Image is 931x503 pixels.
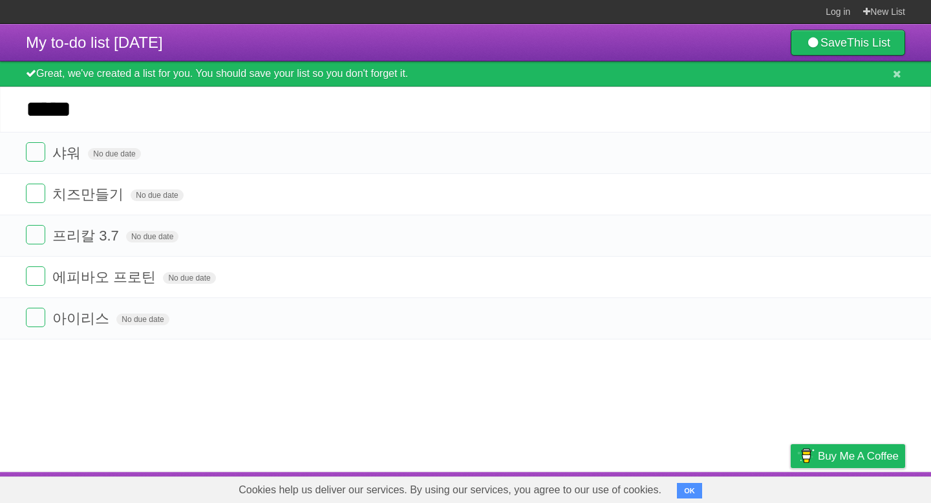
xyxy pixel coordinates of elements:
span: 샤워 [52,145,84,161]
a: Buy me a coffee [791,444,905,468]
span: 프리칼 3.7 [52,228,122,244]
label: Done [26,184,45,203]
button: OK [677,483,702,498]
span: Buy me a coffee [818,445,899,467]
span: No due date [116,314,169,325]
b: This List [847,36,890,49]
span: Cookies help us deliver our services. By using our services, you agree to our use of cookies. [226,477,674,503]
a: About [619,475,646,500]
label: Done [26,308,45,327]
a: SaveThis List [791,30,905,56]
span: 에피바오 프로틴 [52,269,159,285]
span: No due date [163,272,215,284]
label: Done [26,266,45,286]
label: Done [26,142,45,162]
a: Terms [730,475,758,500]
a: Privacy [774,475,808,500]
img: Buy me a coffee [797,445,815,467]
span: No due date [126,231,178,242]
span: 치즈만들기 [52,186,127,202]
a: Developers [661,475,714,500]
span: No due date [131,189,183,201]
span: My to-do list [DATE] [26,34,163,51]
span: No due date [88,148,140,160]
label: Done [26,225,45,244]
a: Suggest a feature [824,475,905,500]
span: 아이리스 [52,310,112,326]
